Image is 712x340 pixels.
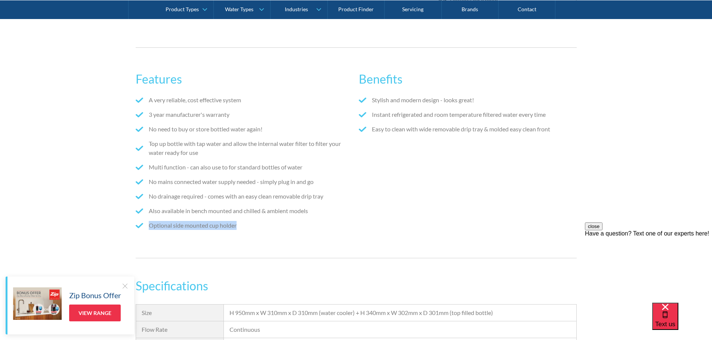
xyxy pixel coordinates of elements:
li: Multi function - can also use to for standard bottles of water [136,163,353,172]
li: 3 year manufacturer's warranty [136,110,353,119]
iframe: podium webchat widget prompt [585,222,712,312]
div: Continuous [229,325,570,334]
li: No mains connected water supply needed - simply plug in and go [136,177,353,186]
li: Easy to clean with wide removable drip tray & molded easy clean front [359,125,576,134]
li: No need to buy or store bottled water again! [136,125,353,134]
h2: Features [136,70,353,88]
div: Water Types [225,6,253,12]
a: View Range [69,305,121,321]
h3: Specifications [136,277,577,295]
div: Industries [285,6,308,12]
li: Also available in bench mounted and chilled & ambient models [136,206,353,215]
li: No drainage required - comes with an easy clean removable drip tray [136,192,353,201]
li: A very reliable, cost effective system [136,96,353,105]
li: Stylish and modern design - looks great! [359,96,576,105]
img: Zip Bonus Offer [13,287,62,320]
li: Instant refrigerated and room temperature filtered water every time [359,110,576,119]
h5: Zip Bonus Offer [69,290,121,301]
li: Optional side mounted cup holder [136,221,353,230]
li: Top up bottle with tap water and allow the internal water filter to filter your water ready for use [136,139,353,157]
iframe: podium webchat widget bubble [652,303,712,340]
div: Flow Rate [142,325,218,334]
h2: Benefits [359,70,576,88]
div: Size [142,308,218,317]
div: H 950mm x W 310mm x D 310mm (water cooler) + H 340mm x W 302mm x D 301mm (top filled bottle) [229,308,570,317]
div: Product Types [166,6,199,12]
